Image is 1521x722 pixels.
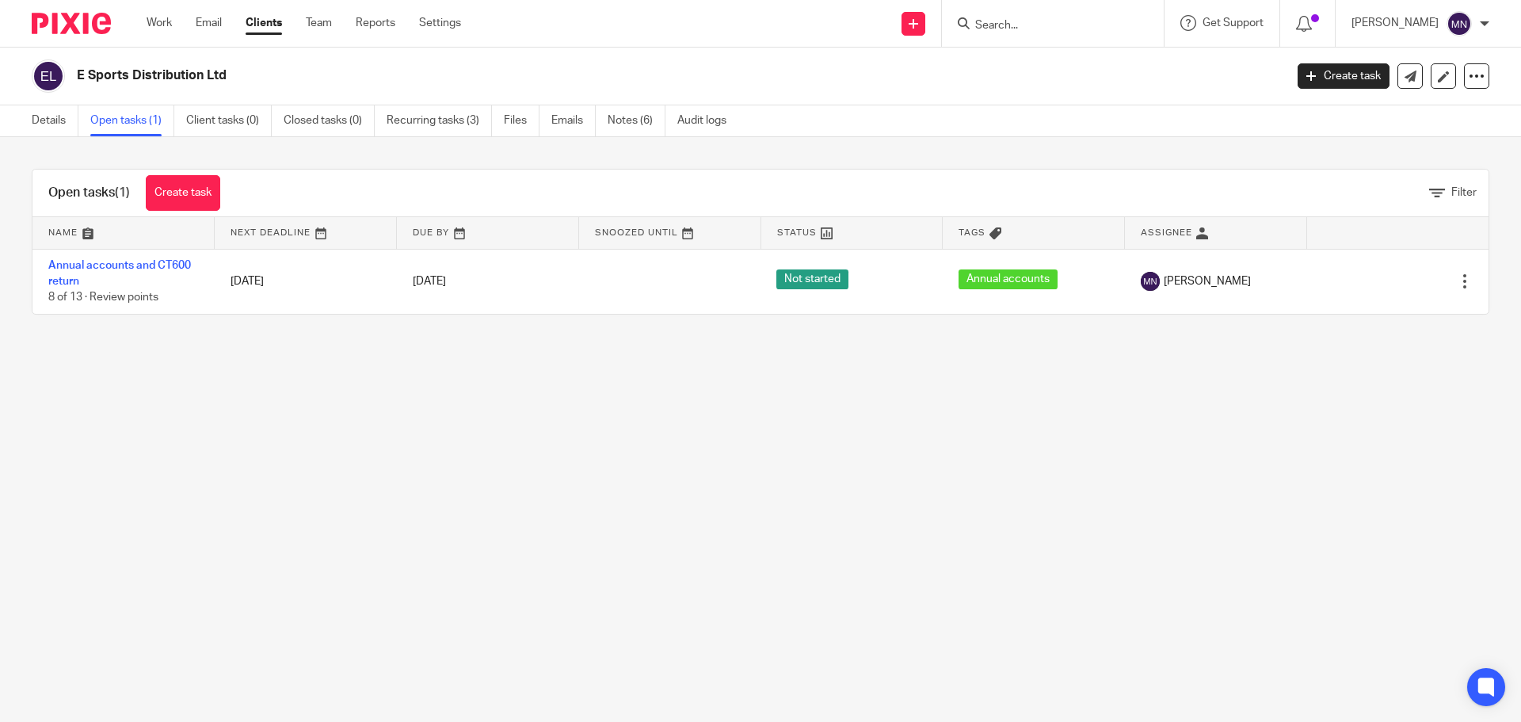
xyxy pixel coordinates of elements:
[776,269,848,289] span: Not started
[90,105,174,136] a: Open tasks (1)
[48,260,191,287] a: Annual accounts and CT600 return
[77,67,1035,84] h2: E Sports Distribution Ltd
[215,249,397,314] td: [DATE]
[959,269,1058,289] span: Annual accounts
[147,15,172,31] a: Work
[1141,272,1160,291] img: svg%3E
[419,15,461,31] a: Settings
[306,15,332,31] a: Team
[551,105,596,136] a: Emails
[246,15,282,31] a: Clients
[32,105,78,136] a: Details
[48,185,130,201] h1: Open tasks
[504,105,539,136] a: Files
[356,15,395,31] a: Reports
[595,228,678,237] span: Snoozed Until
[413,276,446,287] span: [DATE]
[1203,17,1264,29] span: Get Support
[677,105,738,136] a: Audit logs
[48,292,158,303] span: 8 of 13 · Review points
[387,105,492,136] a: Recurring tasks (3)
[32,13,111,34] img: Pixie
[959,228,985,237] span: Tags
[196,15,222,31] a: Email
[186,105,272,136] a: Client tasks (0)
[1351,15,1439,31] p: [PERSON_NAME]
[1451,187,1477,198] span: Filter
[974,19,1116,33] input: Search
[1164,273,1251,289] span: [PERSON_NAME]
[1298,63,1389,89] a: Create task
[32,59,65,93] img: svg%3E
[146,175,220,211] a: Create task
[608,105,665,136] a: Notes (6)
[1447,11,1472,36] img: svg%3E
[115,186,130,199] span: (1)
[284,105,375,136] a: Closed tasks (0)
[777,228,817,237] span: Status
